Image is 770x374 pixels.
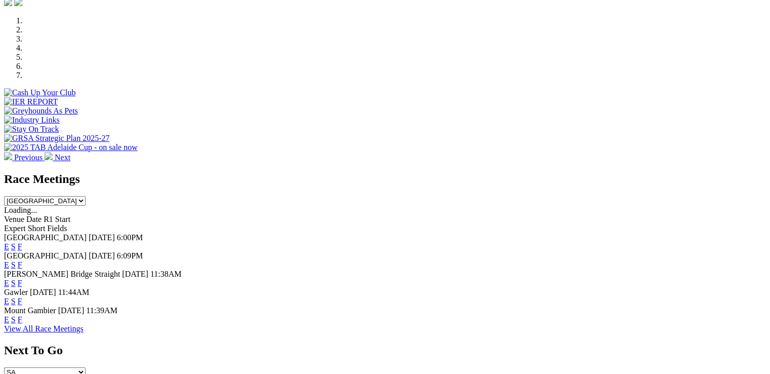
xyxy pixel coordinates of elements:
[117,233,143,242] span: 6:00PM
[4,224,26,233] span: Expert
[4,215,24,223] span: Venue
[18,242,22,251] a: F
[150,270,182,278] span: 11:38AM
[11,260,16,269] a: S
[18,279,22,287] a: F
[11,242,16,251] a: S
[4,172,766,186] h2: Race Meetings
[4,134,109,143] img: GRSA Strategic Plan 2025-27
[89,233,115,242] span: [DATE]
[4,251,87,260] span: [GEOGRAPHIC_DATA]
[4,315,9,324] a: E
[86,306,117,315] span: 11:39AM
[45,153,70,162] a: Next
[18,315,22,324] a: F
[18,297,22,306] a: F
[4,344,766,357] h2: Next To Go
[4,260,9,269] a: E
[4,306,56,315] span: Mount Gambier
[30,288,56,296] span: [DATE]
[117,251,143,260] span: 6:09PM
[11,297,16,306] a: S
[47,224,67,233] span: Fields
[14,153,43,162] span: Previous
[11,315,16,324] a: S
[122,270,148,278] span: [DATE]
[4,106,78,116] img: Greyhounds As Pets
[4,206,37,214] span: Loading...
[4,288,28,296] span: Gawler
[4,233,87,242] span: [GEOGRAPHIC_DATA]
[4,279,9,287] a: E
[28,224,46,233] span: Short
[4,324,84,333] a: View All Race Meetings
[4,153,45,162] a: Previous
[45,152,53,160] img: chevron-right-pager-white.svg
[58,306,85,315] span: [DATE]
[4,88,75,97] img: Cash Up Your Club
[4,152,12,160] img: chevron-left-pager-white.svg
[4,143,138,152] img: 2025 TAB Adelaide Cup - on sale now
[4,242,9,251] a: E
[55,153,70,162] span: Next
[26,215,42,223] span: Date
[4,116,60,125] img: Industry Links
[58,288,90,296] span: 11:44AM
[4,97,58,106] img: IER REPORT
[18,260,22,269] a: F
[4,270,120,278] span: [PERSON_NAME] Bridge Straight
[11,279,16,287] a: S
[4,297,9,306] a: E
[4,125,59,134] img: Stay On Track
[44,215,70,223] span: R1 Start
[89,251,115,260] span: [DATE]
